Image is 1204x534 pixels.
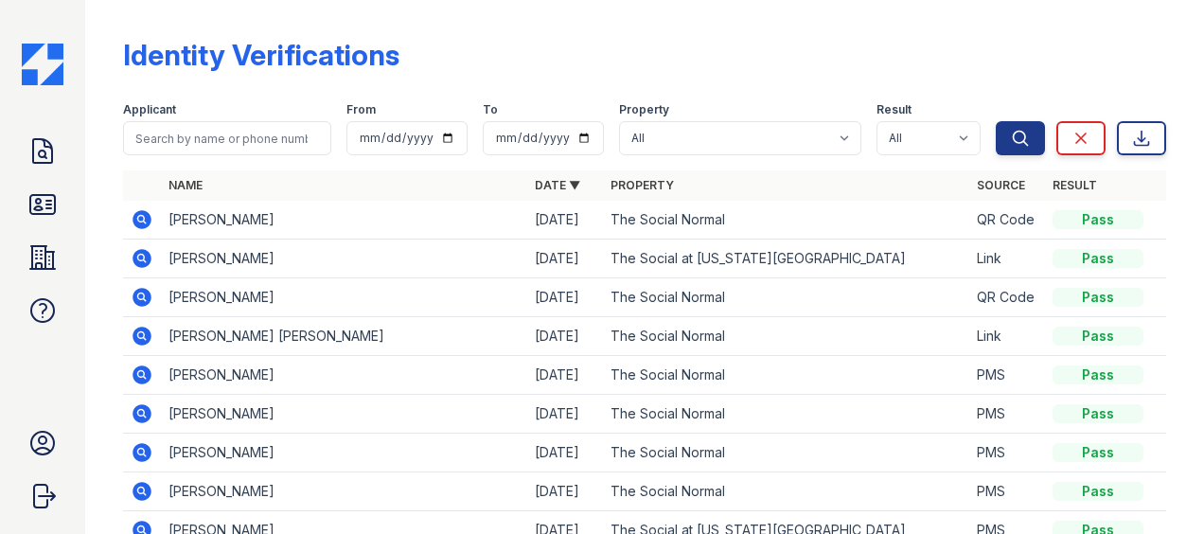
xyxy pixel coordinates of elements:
img: CE_Icon_Blue-c292c112584629df590d857e76928e9f676e5b41ef8f769ba2f05ee15b207248.png [22,44,63,85]
div: Pass [1053,365,1143,384]
td: QR Code [969,278,1045,317]
label: Property [619,102,669,117]
td: The Social Normal [603,201,969,240]
div: Pass [1053,249,1143,268]
a: Property [611,178,674,192]
div: Pass [1053,443,1143,462]
a: Result [1053,178,1097,192]
td: [DATE] [527,278,603,317]
input: Search by name or phone number [123,121,331,155]
td: [PERSON_NAME] [161,240,527,278]
td: [DATE] [527,240,603,278]
a: Date ▼ [535,178,580,192]
div: Pass [1053,482,1143,501]
td: PMS [969,472,1045,511]
td: [PERSON_NAME] [161,434,527,472]
label: Result [876,102,912,117]
td: [PERSON_NAME] [161,472,527,511]
td: [DATE] [527,201,603,240]
label: From [346,102,376,117]
td: Link [969,317,1045,356]
td: [DATE] [527,356,603,395]
td: Link [969,240,1045,278]
td: PMS [969,434,1045,472]
td: The Social Normal [603,317,969,356]
td: The Social Normal [603,356,969,395]
a: Name [168,178,203,192]
div: Pass [1053,210,1143,229]
td: PMS [969,356,1045,395]
a: Source [977,178,1025,192]
td: The Social Normal [603,395,969,434]
td: The Social Normal [603,472,969,511]
div: Pass [1053,404,1143,423]
td: The Social Normal [603,278,969,317]
td: PMS [969,395,1045,434]
td: [PERSON_NAME] [161,201,527,240]
td: [DATE] [527,472,603,511]
label: Applicant [123,102,176,117]
td: The Social Normal [603,434,969,472]
div: Pass [1053,288,1143,307]
div: Pass [1053,327,1143,346]
div: Identity Verifications [123,38,399,72]
iframe: chat widget [1124,458,1185,515]
td: [DATE] [527,395,603,434]
label: To [483,102,498,117]
td: [PERSON_NAME] [161,395,527,434]
td: [DATE] [527,434,603,472]
td: QR Code [969,201,1045,240]
td: [PERSON_NAME] [161,278,527,317]
td: [PERSON_NAME] [161,356,527,395]
td: The Social at [US_STATE][GEOGRAPHIC_DATA] [603,240,969,278]
td: [PERSON_NAME] [PERSON_NAME] [161,317,527,356]
td: [DATE] [527,317,603,356]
